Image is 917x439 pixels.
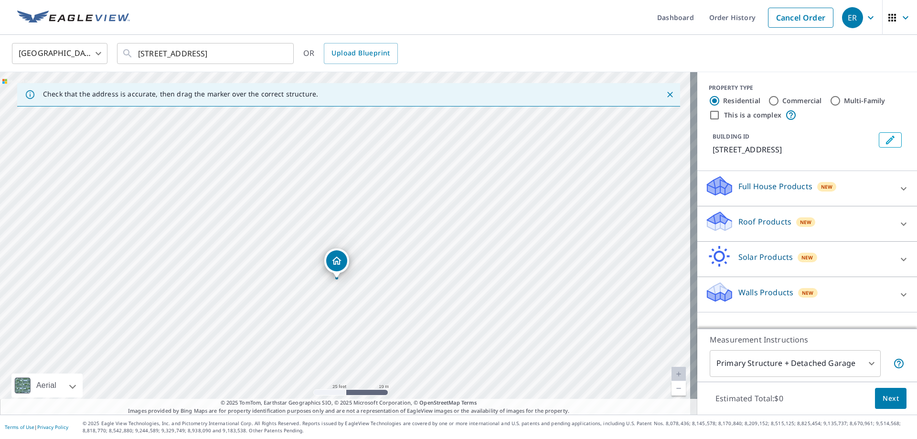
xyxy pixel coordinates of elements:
[672,381,686,396] a: Current Level 20, Zoom Out
[419,399,459,406] a: OpenStreetMap
[723,96,760,106] label: Residential
[768,8,833,28] a: Cancel Order
[324,43,397,64] a: Upload Blueprint
[672,367,686,381] a: Current Level 20, Zoom In Disabled
[738,251,793,263] p: Solar Products
[738,216,791,227] p: Roof Products
[37,424,68,430] a: Privacy Policy
[842,7,863,28] div: ER
[879,132,902,148] button: Edit building 1
[5,424,34,430] a: Terms of Use
[893,358,905,369] span: Your report will include the primary structure and a detached garage if one exists.
[800,218,812,226] span: New
[710,334,905,345] p: Measurement Instructions
[33,374,59,397] div: Aerial
[705,246,909,273] div: Solar ProductsNew
[5,424,68,430] p: |
[705,175,909,202] div: Full House ProductsNew
[705,210,909,237] div: Roof ProductsNew
[875,388,906,409] button: Next
[724,110,781,120] label: This is a complex
[710,350,881,377] div: Primary Structure + Detached Garage
[782,96,822,106] label: Commercial
[303,43,398,64] div: OR
[664,88,676,101] button: Close
[821,183,833,191] span: New
[802,289,814,297] span: New
[708,388,791,409] p: Estimated Total: $0
[83,420,912,434] p: © 2025 Eagle View Technologies, Inc. and Pictometry International Corp. All Rights Reserved. Repo...
[43,90,318,98] p: Check that the address is accurate, then drag the marker over the correct structure.
[709,84,906,92] div: PROPERTY TYPE
[331,47,390,59] span: Upload Blueprint
[738,181,812,192] p: Full House Products
[883,393,899,405] span: Next
[17,11,130,25] img: EV Logo
[844,96,885,106] label: Multi-Family
[324,248,349,278] div: Dropped pin, building 1, Residential property, 65 S Franklin St Apt A Lambertville, NJ 08530
[12,40,107,67] div: [GEOGRAPHIC_DATA]
[221,399,477,407] span: © 2025 TomTom, Earthstar Geographics SIO, © 2025 Microsoft Corporation, ©
[461,399,477,406] a: Terms
[713,144,875,155] p: [STREET_ADDRESS]
[801,254,813,261] span: New
[738,287,793,298] p: Walls Products
[138,40,274,67] input: Search by address or latitude-longitude
[705,281,909,308] div: Walls ProductsNew
[713,132,749,140] p: BUILDING ID
[11,374,83,397] div: Aerial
